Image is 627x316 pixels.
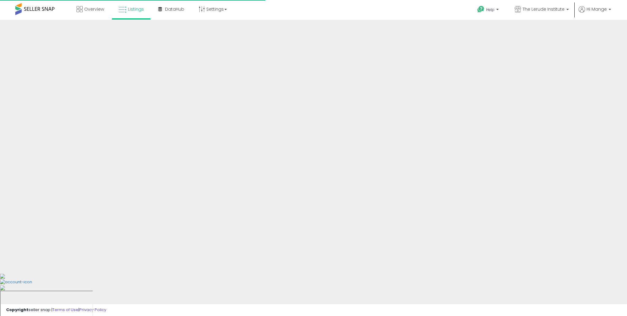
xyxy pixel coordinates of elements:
[128,6,144,12] span: Listings
[523,6,565,12] span: The Lerude Institute
[579,6,611,20] a: Hi Mange
[486,7,494,12] span: Help
[84,6,104,12] span: Overview
[477,6,485,13] i: Get Help
[472,1,505,20] a: Help
[587,6,607,12] span: Hi Mange
[165,6,184,12] span: DataHub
